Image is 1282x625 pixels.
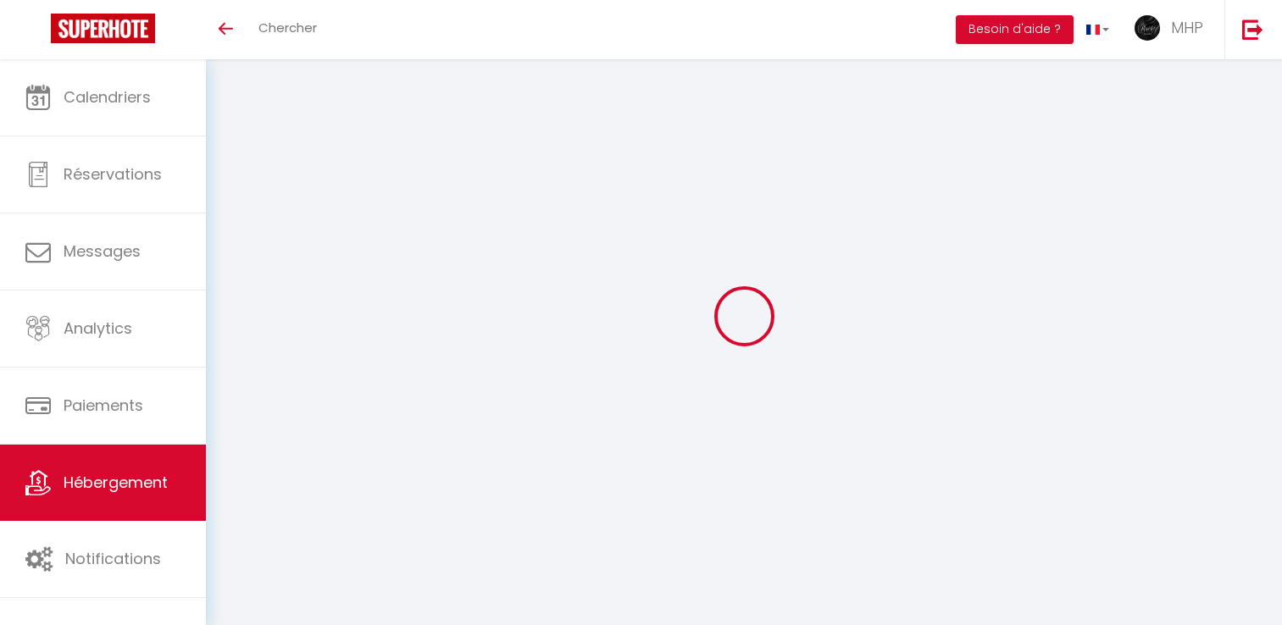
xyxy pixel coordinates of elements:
span: Messages [64,241,141,262]
img: Super Booking [51,14,155,43]
span: Paiements [64,395,143,416]
span: Analytics [64,318,132,339]
span: Réservations [64,163,162,185]
span: Hébergement [64,472,168,493]
span: Calendriers [64,86,151,108]
span: MHP [1171,17,1203,38]
button: Besoin d'aide ? [956,15,1074,44]
img: logout [1242,19,1263,40]
img: ... [1135,15,1160,41]
span: Notifications [65,548,161,569]
span: Chercher [258,19,317,36]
